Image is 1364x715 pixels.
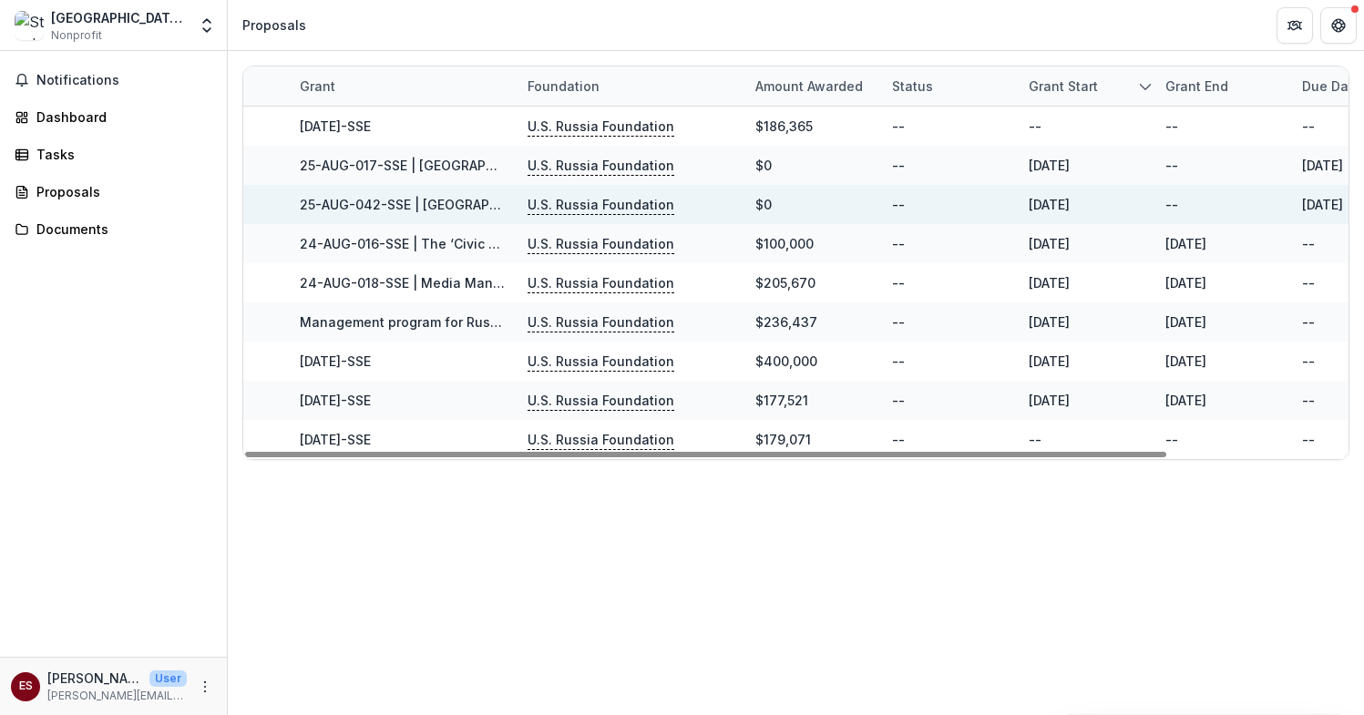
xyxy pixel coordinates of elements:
a: 25-AUG-042-SSE | [GEOGRAPHIC_DATA] in [GEOGRAPHIC_DATA] - 2025 - Grant Proposal Application ([DATE]) [300,197,985,212]
div: [DATE] [1029,195,1070,214]
div: Edgars Spuravs [19,680,33,692]
a: 24-AUG-016-SSE | The ‘Civic Education for Responsible Citizenship’ 2024-26 Project [300,236,845,251]
span: Notifications [36,73,212,88]
div: Dashboard [36,107,205,127]
a: 25-AUG-017-SSE | [GEOGRAPHIC_DATA] in [GEOGRAPHIC_DATA] - 2025 - Grant Proposal Application ([DATE]) [300,158,981,173]
div: Grant end [1154,66,1291,106]
p: U.S. Russia Foundation [528,430,674,450]
button: Get Help [1320,7,1357,44]
img: Stockholm School of Economics in Riga [15,11,44,40]
div: -- [1302,117,1315,136]
div: -- [892,352,905,371]
p: U.S. Russia Foundation [528,156,674,176]
p: User [149,670,187,687]
div: -- [892,312,905,332]
span: Nonprofit [51,27,102,44]
div: [DATE] [1165,352,1206,371]
p: [PERSON_NAME][EMAIL_ADDRESS][DOMAIN_NAME] [47,688,187,704]
nav: breadcrumb [235,12,313,38]
div: Grant start [1018,66,1154,106]
div: -- [1302,273,1315,292]
div: $236,437 [755,312,817,332]
a: Management program for Russian Media Entrepreneurs [300,314,655,330]
div: -- [1029,430,1041,449]
div: -- [892,195,905,214]
a: Dashboard [7,102,220,132]
div: [DATE] [1029,352,1070,371]
div: -- [1302,312,1315,332]
div: [DATE] [1029,312,1070,332]
div: Amount awarded [744,77,874,96]
div: [DATE] [1165,234,1206,253]
p: U.S. Russia Foundation [528,273,674,293]
a: [DATE]-SSE [300,353,371,369]
div: Foundation [517,77,610,96]
div: Status [881,66,1018,106]
a: [DATE]-SSE [300,432,371,447]
p: U.S. Russia Foundation [528,352,674,372]
div: Grant [289,66,517,106]
svg: sorted descending [1138,79,1153,94]
a: Tasks [7,139,220,169]
p: U.S. Russia Foundation [528,312,674,332]
div: Status [881,77,944,96]
div: Foundation [517,66,744,106]
div: $177,521 [755,391,808,410]
div: -- [892,117,905,136]
button: More [194,676,216,698]
div: $100,000 [755,234,814,253]
div: -- [892,430,905,449]
div: $400,000 [755,352,817,371]
p: U.S. Russia Foundation [528,234,674,254]
div: -- [1302,430,1315,449]
div: [DATE] [1029,391,1070,410]
div: [DATE] [1165,391,1206,410]
div: -- [1165,117,1178,136]
div: [DATE] [1302,195,1343,214]
div: -- [892,273,905,292]
p: U.S. Russia Foundation [528,195,674,215]
button: Notifications [7,66,220,95]
a: Proposals [7,177,220,207]
div: -- [892,156,905,175]
div: -- [892,234,905,253]
div: Tasks [36,145,205,164]
div: -- [1165,156,1178,175]
div: Documents [36,220,205,239]
button: Open entity switcher [194,7,220,44]
button: Partners [1277,7,1313,44]
a: 24-AUG-018-SSE | Media Management for Russian media in exile: Countering Censorship and Reaching ... [300,275,1036,291]
div: -- [1302,391,1315,410]
div: Grant end [1154,77,1239,96]
div: [DATE] [1165,312,1206,332]
div: $0 [755,195,772,214]
div: Amount awarded [744,66,881,106]
a: [DATE]-SSE [300,118,371,134]
div: -- [1165,195,1178,214]
div: Grant [289,77,346,96]
div: $0 [755,156,772,175]
div: -- [892,391,905,410]
p: U.S. Russia Foundation [528,117,674,137]
div: [DATE] [1029,156,1070,175]
div: Proposals [242,15,306,35]
a: Documents [7,214,220,244]
div: -- [1165,430,1178,449]
div: -- [1302,234,1315,253]
div: [GEOGRAPHIC_DATA] in [GEOGRAPHIC_DATA] [51,8,187,27]
a: [DATE]-SSE [300,393,371,408]
div: $179,071 [755,430,811,449]
p: U.S. Russia Foundation [528,391,674,411]
div: Proposals [36,182,205,201]
div: [DATE] [1029,234,1070,253]
div: [DATE] [1302,156,1343,175]
div: -- [1029,117,1041,136]
div: $205,670 [755,273,815,292]
div: $186,365 [755,117,813,136]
